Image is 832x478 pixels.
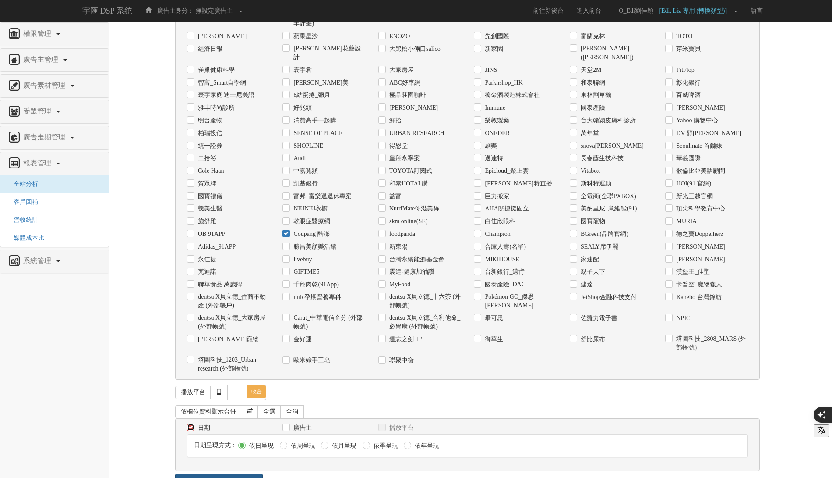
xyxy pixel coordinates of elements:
[483,167,529,175] label: Epicloud_聚上雲
[483,204,529,213] label: AHA關捷挺固立
[483,103,505,112] label: Immune
[578,293,637,302] label: JetShop金融科技支付
[578,142,644,150] label: snova[PERSON_NAME]
[483,45,503,54] label: 新家園
[387,78,420,87] label: ABC好車網
[194,442,237,449] span: 日期呈現方式：
[7,157,102,171] a: 報表管理
[291,293,341,302] label: nnb 孕期營養專科
[578,280,593,289] label: 建達
[196,142,222,150] label: 統一證券
[7,27,102,41] a: 權限管理
[674,280,722,289] label: 卡普空_魔物獵人
[7,181,38,187] a: 全站分析
[291,167,318,175] label: 中嘉寬頻
[578,78,605,87] label: 和泰聯網
[196,255,216,264] label: 永佳捷
[578,66,601,75] label: 天堂2M
[387,142,408,150] label: 得恩堂
[196,78,246,87] label: 智富_Smart自學網
[196,268,216,276] label: 梵迪諾
[196,179,216,188] label: 賀眾牌
[674,204,725,213] label: 頂尖科學教育中心
[614,7,658,14] span: O_Edi劉佳穎
[196,335,259,344] label: [PERSON_NAME]寵物
[387,167,432,175] label: TOYOTA訂閱式
[196,424,210,432] label: 日期
[387,91,426,100] label: 極品莊園咖啡
[7,131,102,145] a: 廣告走期管理
[483,335,503,344] label: 御華生
[578,116,636,125] label: 台大翰穎皮膚科診所
[291,255,312,264] label: livebuy
[483,32,509,41] label: 先創國際
[387,32,410,41] label: ENOZO
[387,356,414,365] label: 聯聚中衡
[387,255,444,264] label: 台灣永續能源基金會
[483,116,509,125] label: 樂敦製藥
[21,30,56,37] span: 權限管理
[196,116,222,125] label: 明台產物
[7,254,102,268] a: 系統管理
[7,235,44,241] a: 媒體成本比
[7,53,102,67] a: 廣告主管理
[21,257,56,264] span: 系統管理
[196,192,222,201] label: 國寶禮儀
[412,442,439,450] label: 依年呈現
[578,314,617,323] label: 佐羅力電子書
[291,32,318,41] label: 蘋果星沙
[578,32,605,41] label: 富蘭克林
[483,217,515,226] label: 白佳欣眼科
[387,217,428,226] label: skm online(SE)
[289,442,315,450] label: 依周呈現
[291,103,312,112] label: 好兆頭
[291,280,338,289] label: 千翔肉乾(91App)
[196,7,233,14] span: 無設定廣告主
[578,217,605,226] label: 國寶寵物
[674,243,725,251] label: [PERSON_NAME]
[483,129,510,138] label: ONEDER
[21,159,56,167] span: 報表管理
[291,335,312,344] label: 金好運
[578,204,637,213] label: 美納里尼_意維能(91)
[196,32,247,41] label: [PERSON_NAME]
[280,405,304,418] a: 全消
[7,217,38,223] a: 營收統計
[483,243,525,251] label: 合庫人壽(名單)
[196,204,222,213] label: 義美生醫
[674,255,725,264] label: [PERSON_NAME]
[674,103,725,112] label: [PERSON_NAME]
[674,45,701,54] label: 芽米寶貝
[291,44,365,62] label: [PERSON_NAME]花藝設計
[21,107,56,115] span: 受眾管理
[578,167,600,175] label: Vitabox
[257,405,281,418] a: 全選
[483,192,509,201] label: 巨力搬家
[387,116,402,125] label: 鮮拾
[291,424,312,432] label: 廣告主
[291,142,323,150] label: SHOPLINE
[196,314,270,331] label: dentsu X貝立德_大家房屋 (外部帳號)
[674,32,692,41] label: TOTO
[674,217,697,226] label: MURIA
[387,243,408,251] label: 新東陽
[483,66,497,75] label: JINS
[578,91,611,100] label: 東林割草機
[387,230,415,239] label: foodpanda
[291,268,319,276] label: GIFTME5
[578,243,618,251] label: SEALY席伊麗
[387,204,439,213] label: NutriMate你滋美得
[387,268,434,276] label: 震達-健康加油讚
[196,154,216,163] label: 二拾衫
[387,45,441,54] label: 大黑松小倆口salico
[196,91,255,100] label: 寰宇家庭 迪士尼美語
[196,280,243,289] label: 聯華食品 萬歲牌
[483,78,522,87] label: Parknshop_HK
[578,103,605,112] label: 國泰產險
[196,129,222,138] label: 柏瑞投信
[291,66,312,75] label: 寰宇君
[483,314,503,323] label: 畢可思
[674,116,718,125] label: Yahoo 購物中心
[291,129,342,138] label: SENSE ОF PLACE
[196,230,226,239] label: OB 91APP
